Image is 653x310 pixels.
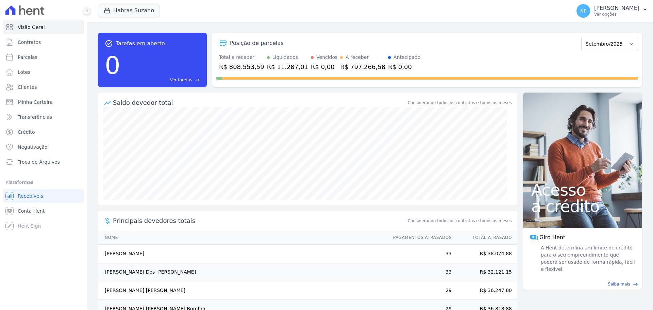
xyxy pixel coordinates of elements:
[18,129,35,135] span: Crédito
[408,218,512,224] span: Considerando todos os contratos e todos os meses
[170,77,192,83] span: Ver tarefas
[3,110,84,124] a: Transferências
[394,54,420,61] div: Antecipado
[3,140,84,154] a: Negativação
[230,39,284,47] div: Posição de parcelas
[272,54,298,61] div: Liquidados
[3,155,84,169] a: Troca de Arquivos
[18,99,53,105] span: Minha Carteira
[18,144,48,150] span: Negativação
[98,231,387,245] th: Nome
[98,281,387,300] td: [PERSON_NAME] [PERSON_NAME]
[3,125,84,139] a: Crédito
[3,50,84,64] a: Parcelas
[3,65,84,79] a: Lotes
[98,263,387,281] td: [PERSON_NAME] Dos [PERSON_NAME]
[18,84,37,91] span: Clientes
[116,39,165,48] span: Tarefas em aberto
[18,208,45,214] span: Conta Hent
[388,62,420,71] div: R$ 0,00
[3,204,84,218] a: Conta Hent
[531,198,634,214] span: a crédito
[18,69,31,76] span: Lotes
[608,281,630,287] span: Saiba mais
[594,12,639,17] p: Ver opções
[18,54,37,61] span: Parcelas
[18,114,52,120] span: Transferências
[531,182,634,198] span: Acesso
[113,216,406,225] span: Principais devedores totais
[123,77,200,83] a: Ver tarefas east
[452,281,517,300] td: R$ 36.247,80
[316,54,337,61] div: Vencidos
[452,245,517,263] td: R$ 38.074,88
[18,193,43,199] span: Recebíveis
[18,24,45,31] span: Visão Geral
[311,62,337,71] div: R$ 0,00
[3,35,84,49] a: Contratos
[267,62,308,71] div: R$ 11.287,01
[452,231,517,245] th: Total Atrasado
[346,54,369,61] div: A receber
[408,100,512,106] div: Considerando todos os contratos e todos os meses
[387,263,452,281] td: 33
[219,54,264,61] div: Total a receber
[571,1,653,20] button: NP [PERSON_NAME] Ver opções
[580,9,587,13] span: NP
[105,48,120,83] div: 0
[98,245,387,263] td: [PERSON_NAME]
[3,95,84,109] a: Minha Carteira
[3,20,84,34] a: Visão Geral
[195,78,200,83] span: east
[452,263,517,281] td: R$ 32.121,15
[527,281,638,287] a: Saiba mais east
[5,178,81,186] div: Plataformas
[98,4,160,17] button: Habras Suzano
[387,231,452,245] th: Pagamentos Atrasados
[18,159,60,165] span: Troca de Arquivos
[3,189,84,203] a: Recebíveis
[539,233,565,242] span: Giro Hent
[387,281,452,300] td: 29
[387,245,452,263] td: 33
[633,282,638,287] span: east
[105,39,113,48] span: task_alt
[594,5,639,12] p: [PERSON_NAME]
[18,39,41,46] span: Contratos
[113,98,406,107] div: Saldo devedor total
[340,62,385,71] div: R$ 797.266,58
[3,80,84,94] a: Clientes
[539,244,635,273] span: A Hent determina um limite de crédito para o seu empreendimento que poderá ser usado de forma ráp...
[219,62,264,71] div: R$ 808.553,59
